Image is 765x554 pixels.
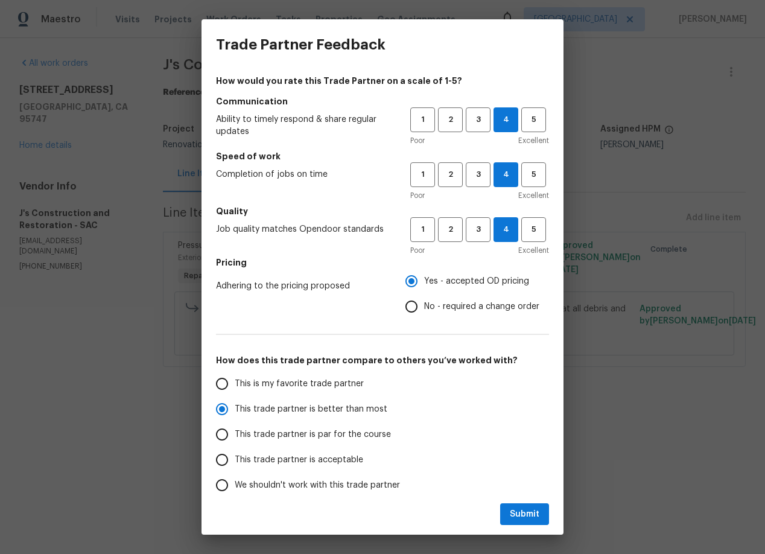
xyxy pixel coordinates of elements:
[466,107,490,132] button: 3
[405,269,549,319] div: Pricing
[518,244,549,256] span: Excellent
[410,135,425,147] span: Poor
[235,403,387,416] span: This trade partner is better than most
[410,189,425,202] span: Poor
[216,205,549,217] h5: Quality
[424,275,529,288] span: Yes - accepted OD pricing
[216,256,549,269] h5: Pricing
[494,107,518,132] button: 4
[216,75,549,87] h4: How would you rate this Trade Partner on a scale of 1-5?
[216,280,386,292] span: Adhering to the pricing proposed
[216,371,549,498] div: How does this trade partner compare to others you’ve worked with?
[500,503,549,526] button: Submit
[438,162,463,187] button: 2
[410,244,425,256] span: Poor
[410,217,435,242] button: 1
[518,135,549,147] span: Excellent
[518,189,549,202] span: Excellent
[467,113,489,127] span: 3
[439,113,462,127] span: 2
[216,354,549,366] h5: How does this trade partner compare to others you’ve worked with?
[522,223,545,237] span: 5
[235,428,391,441] span: This trade partner is par for the course
[510,507,539,522] span: Submit
[521,217,546,242] button: 5
[521,107,546,132] button: 5
[494,113,518,127] span: 4
[424,301,539,313] span: No - required a change order
[411,223,434,237] span: 1
[439,223,462,237] span: 2
[522,168,545,182] span: 5
[216,168,391,180] span: Completion of jobs on time
[494,223,518,237] span: 4
[216,36,386,53] h3: Trade Partner Feedback
[235,378,364,390] span: This is my favorite trade partner
[467,223,489,237] span: 3
[235,454,363,466] span: This trade partner is acceptable
[410,162,435,187] button: 1
[411,113,434,127] span: 1
[439,168,462,182] span: 2
[216,150,549,162] h5: Speed of work
[467,168,489,182] span: 3
[466,162,490,187] button: 3
[438,107,463,132] button: 2
[216,95,549,107] h5: Communication
[235,479,400,492] span: We shouldn't work with this trade partner
[466,217,490,242] button: 3
[522,113,545,127] span: 5
[410,107,435,132] button: 1
[494,217,518,242] button: 4
[216,223,391,235] span: Job quality matches Opendoor standards
[494,162,518,187] button: 4
[216,113,391,138] span: Ability to timely respond & share regular updates
[521,162,546,187] button: 5
[411,168,434,182] span: 1
[494,168,518,182] span: 4
[438,217,463,242] button: 2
